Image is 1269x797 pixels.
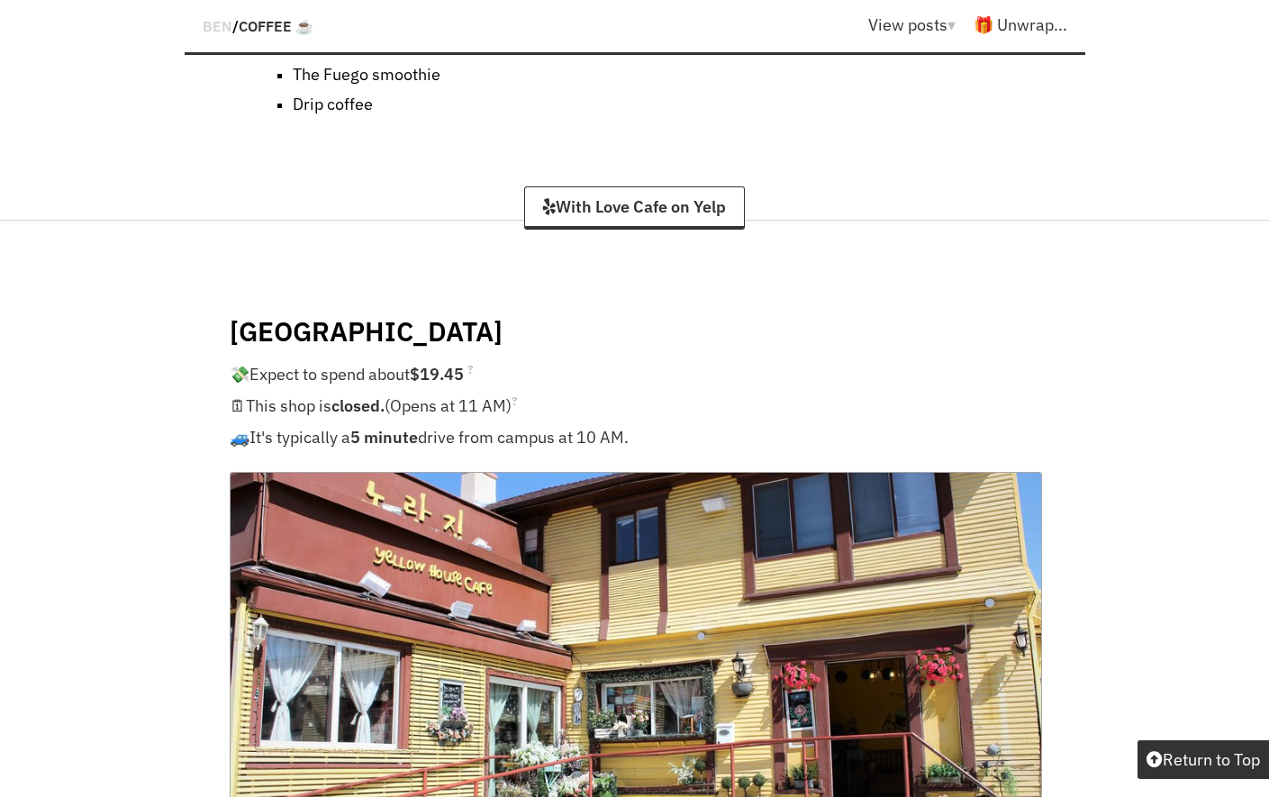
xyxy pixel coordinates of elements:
[230,395,246,416] span: 🗓
[230,427,249,448] span: 🚙
[410,364,464,385] strong: $19.45
[524,186,745,230] a: With Love Cafe on Yelp
[947,14,956,35] span: ▾
[230,421,1040,453] p: It's typically a drive from campus at 10 AM.
[467,361,474,377] sup: ?
[230,358,1040,390] p: Expect to spend about
[293,64,440,85] div: The Fuego smoothie
[246,395,518,416] span: This shop is (Opens at 11 AM)
[239,17,313,35] a: Coffee ☕️
[350,427,418,448] strong: 5 minute
[1138,740,1269,779] button: Return to Top
[203,9,313,42] div: /
[230,364,249,385] span: 💸
[293,94,373,114] div: Drip coffee
[331,395,385,416] strong: closed.
[230,313,1040,349] h4: [GEOGRAPHIC_DATA]
[974,14,1067,35] a: 🎁 Unwrap...
[203,17,232,35] a: BEN
[512,393,518,409] sup: ?
[868,14,974,35] a: View posts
